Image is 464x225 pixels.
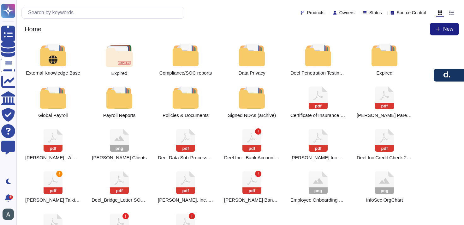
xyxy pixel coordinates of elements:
span: Deel - Organization Chart .pptx.pdf [357,113,412,118]
span: Deel Inc Credit Check 2025.pdf [357,155,412,161]
span: InfoSec Team Org Chart.png [366,197,403,203]
span: Deel PR Talking Points.pdf [25,197,81,203]
span: Deel Clients.png [92,155,146,161]
span: Home [21,24,45,34]
span: Deel's accounts used for client pay-ins in different countries.pdf [224,197,280,203]
span: Compliance/SOC reports [159,70,212,76]
span: Expired [377,70,393,76]
span: Payroll Reports [103,113,136,118]
span: Expired [111,71,128,76]
span: COI Deel Inc 2025.pdf [290,113,346,118]
img: folder [106,45,133,67]
span: Deel Inc - Bank Account Confirmation.pdf [224,155,280,161]
span: Deel_Bridge_Letter SOC 1 - 30_June_2025.pdf [92,197,147,203]
button: user [1,207,18,221]
button: New [430,23,459,35]
input: Search by keywords [25,7,184,18]
img: user [3,209,14,220]
span: Employee Onboarding action:owner.png [290,197,346,203]
span: Deel Data Sub-Processors_LIVE.pdf [158,155,213,161]
div: 9+ [9,195,13,199]
span: Products [307,10,324,15]
span: Source Control [397,10,426,15]
span: Status [369,10,382,15]
span: Policies & Documents [163,113,209,118]
span: Owners [339,10,354,15]
span: Data Privacy [238,70,265,76]
span: Deel Penetration Testing Attestation Letter [290,70,346,76]
span: Global Payroll [38,113,68,118]
span: DEEL AI - AI Governance and Compliance Documentation (4).pdf [25,155,81,161]
span: New [443,27,453,32]
span: Deel, Inc. 663168380 ACH & Wire Transaction Routing Instructions.pdf [158,197,213,203]
span: Deel Inc Certificate of Incumbency May 2024 (3).pdf [290,155,346,161]
span: External Knowledge Base [26,70,80,76]
span: Signed NDAs (archive) [228,113,276,118]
